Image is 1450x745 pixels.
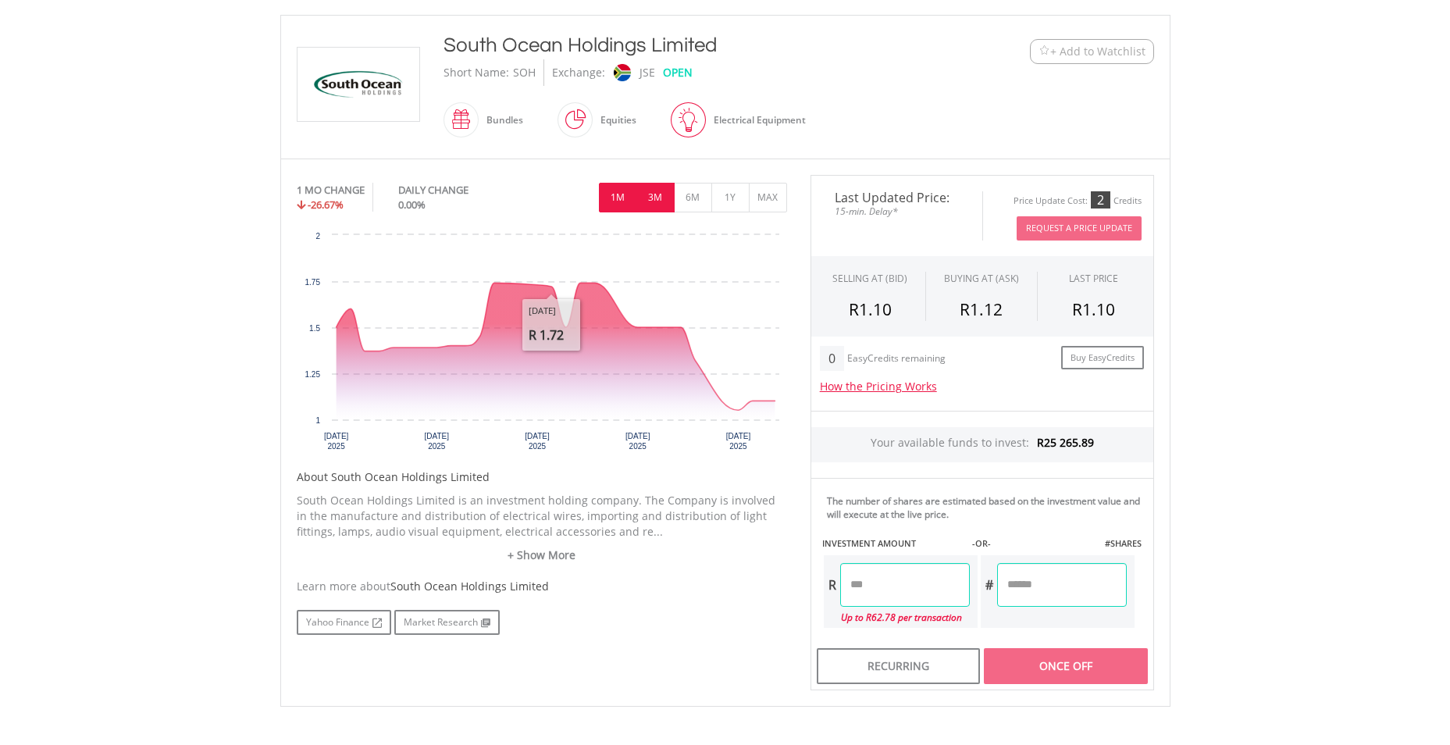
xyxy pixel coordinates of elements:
button: Request A Price Update [1017,216,1142,241]
a: + Show More [297,547,787,563]
div: R [824,563,840,607]
a: Yahoo Finance [297,610,391,635]
svg: Interactive chart [297,227,787,462]
img: Watchlist [1039,45,1050,57]
span: Last Updated Price: [823,191,971,204]
span: R1.10 [1072,298,1115,320]
div: Short Name: [444,59,509,86]
div: Your available funds to invest: [811,427,1153,462]
text: [DATE] 2025 [625,432,650,451]
div: South Ocean Holdings Limited [444,31,934,59]
span: 0.00% [398,198,426,212]
img: jse.png [613,64,630,81]
div: Up to R62.78 per transaction [824,607,970,628]
img: EQU.ZA.SOH.png [300,48,417,121]
text: 1.5 [309,324,320,333]
span: R1.10 [849,298,892,320]
div: The number of shares are estimated based on the investment value and will execute at the live price. [827,494,1147,521]
div: JSE [639,59,655,86]
div: OPEN [663,59,693,86]
div: Price Update Cost: [1014,195,1088,207]
p: South Ocean Holdings Limited is an investment holding company. The Company is involved in the man... [297,493,787,540]
div: Equities [593,102,636,139]
div: 1 MO CHANGE [297,183,365,198]
span: -26.67% [308,198,344,212]
a: Market Research [394,610,500,635]
div: EasyCredits remaining [847,353,946,366]
div: DAILY CHANGE [398,183,521,198]
div: # [981,563,997,607]
label: -OR- [972,537,991,550]
a: How the Pricing Works [820,379,937,394]
div: SOH [513,59,536,86]
text: 1.25 [305,370,320,379]
div: Bundles [479,102,523,139]
a: Buy EasyCredits [1061,346,1144,370]
div: Learn more about [297,579,787,594]
div: Once Off [984,648,1147,684]
label: #SHARES [1105,537,1142,550]
span: South Ocean Holdings Limited [390,579,549,594]
text: 1.75 [305,278,320,287]
button: 6M [674,183,712,212]
button: 1Y [711,183,750,212]
text: 1 [315,416,320,425]
text: [DATE] 2025 [725,432,750,451]
div: 0 [820,346,844,371]
div: 2 [1091,191,1110,209]
button: Watchlist + Add to Watchlist [1030,39,1154,64]
div: Credits [1113,195,1142,207]
button: MAX [749,183,787,212]
div: Electrical Equipment [706,102,806,139]
div: LAST PRICE [1069,272,1118,285]
span: 15-min. Delay* [823,204,971,219]
span: + Add to Watchlist [1050,44,1145,59]
text: [DATE] 2025 [525,432,550,451]
text: 2 [315,232,320,241]
text: [DATE] 2025 [424,432,449,451]
span: BUYING AT (ASK) [944,272,1019,285]
h5: About South Ocean Holdings Limited [297,469,787,485]
span: R25 265.89 [1037,435,1094,450]
label: INVESTMENT AMOUNT [822,537,916,550]
div: Recurring [817,648,980,684]
button: 1M [599,183,637,212]
div: SELLING AT (BID) [832,272,907,285]
button: 3M [636,183,675,212]
text: [DATE] 2025 [323,432,348,451]
div: Chart. Highcharts interactive chart. [297,227,787,462]
span: R1.12 [960,298,1003,320]
div: Exchange: [552,59,605,86]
